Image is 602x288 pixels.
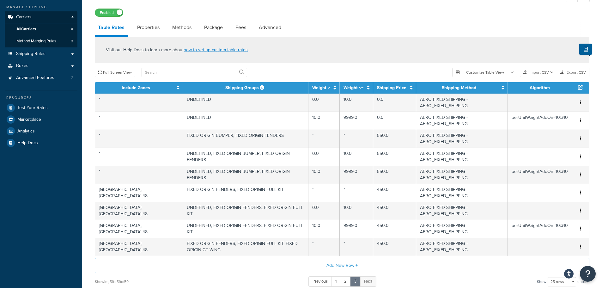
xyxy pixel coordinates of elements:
a: Help Docs [5,137,77,149]
button: Add New Row + [95,258,589,273]
td: AERO FIXED SHIPPING - AERO_FIXED_SHIPPING [416,220,508,238]
a: Marketplace [5,114,77,125]
td: UNDEFINED, FIXED ORIGIN FENDERS, FIXED ORIGIN FULL KIT [183,202,309,220]
td: FIXED ORIGIN BUMPER, FIXED ORIGIN FENDERS [183,130,309,148]
td: [GEOGRAPHIC_DATA], [GEOGRAPHIC_DATA] 48 [95,238,183,256]
td: 450.0 [373,202,416,220]
td: FIXED ORIGIN FENDERS, FIXED ORIGIN FULL KIT [183,184,309,202]
button: Import CSV [520,68,557,77]
a: how to set up custom table rates [184,46,248,53]
a: Properties [134,20,163,35]
td: AERO FIXED SHIPPING - AERO_FIXED_SHIPPING [416,184,508,202]
span: entries [577,277,589,286]
td: UNDEFINED, FIXED ORIGIN FENDERS, FIXED ORIGIN FULL KIT [183,220,309,238]
td: 450.0 [373,184,416,202]
span: All Carriers [16,27,36,32]
span: 2 [71,75,73,81]
td: 450.0 [373,238,416,256]
td: [GEOGRAPHIC_DATA], [GEOGRAPHIC_DATA] 48 [95,184,183,202]
div: Resources [5,95,77,101]
a: Analytics [5,126,77,137]
li: Advanced Features [5,72,77,84]
a: Previous [308,276,332,287]
td: UNDEFINED, FIXED ORIGIN BUMPER, FIXED ORIGIN FENDERS [183,166,309,184]
label: Enabled [95,9,123,16]
th: Algorithm [508,82,572,94]
a: Advanced Features2 [5,72,77,84]
a: 2 [340,276,351,287]
button: Export CSV [557,68,589,77]
span: Next [364,278,372,284]
button: Customize Table View [453,68,517,77]
td: UNDEFINED [183,112,309,130]
div: Manage Shipping [5,4,77,10]
a: Boxes [5,60,77,72]
button: Open Resource Center [580,266,596,282]
td: 550.0 [373,148,416,166]
td: 0.0 [308,148,340,166]
td: 450.0 [373,220,416,238]
a: Shipping Rules [5,48,77,60]
span: Marketplace [17,117,41,122]
td: AERO FIXED SHIPPING - AERO_FIXED_SHIPPING [416,130,508,148]
a: Fees [232,20,249,35]
a: Test Your Rates [5,102,77,113]
a: Next [360,276,376,287]
a: Shipping Method [442,84,476,91]
button: Show Help Docs [579,44,592,55]
span: Boxes [16,63,28,69]
li: Method Merging Rules [5,35,77,47]
a: Include Zones [122,84,150,91]
td: 0.0 [373,112,416,130]
td: 9999.0 [340,112,373,130]
a: AllCarriers4 [5,23,77,35]
td: 10.0 [308,166,340,184]
span: Shipping Rules [16,51,46,57]
td: perUnitWeightAddOn=10@10 [508,112,572,130]
td: perUnitWeightAddOn=10@10 [508,220,572,238]
li: Carriers [5,11,77,47]
input: Search [142,68,247,77]
td: AERO FIXED SHIPPING - AERO_FIXED_SHIPPING [416,148,508,166]
span: Method Merging Rules [16,39,56,44]
a: Table Rates [95,20,128,37]
a: Carriers [5,11,77,23]
td: UNDEFINED [183,94,309,112]
span: Previous [313,278,328,284]
td: [GEOGRAPHIC_DATA], [GEOGRAPHIC_DATA] 48 [95,220,183,238]
td: 0.0 [308,202,340,220]
a: Shipping Price [377,84,406,91]
td: AERO FIXED SHIPPING - AERO_FIXED_SHIPPING [416,112,508,130]
a: Advanced [256,20,284,35]
td: 9999.0 [340,166,373,184]
td: 10.0 [308,220,340,238]
td: UNDEFINED, FIXED ORIGIN BUMPER, FIXED ORIGIN FENDERS [183,148,309,166]
td: 9999.0 [340,220,373,238]
a: 3 [350,276,361,287]
td: AERO FIXED SHIPPING - AERO_FIXED_SHIPPING [416,238,508,256]
a: Weight <= [344,84,363,91]
td: 550.0 [373,130,416,148]
td: 10.0 [340,202,373,220]
th: Shipping Groups [183,82,309,94]
td: AERO FIXED SHIPPING - AERO_FIXED_SHIPPING [416,166,508,184]
span: Show [537,277,546,286]
a: Package [201,20,226,35]
div: Showing 51 to 59 of 59 [95,277,129,286]
span: Carriers [16,15,32,20]
td: 10.0 [340,148,373,166]
td: perUnitWeightAddOn=10@10 [508,166,572,184]
td: [GEOGRAPHIC_DATA], [GEOGRAPHIC_DATA] 48 [95,202,183,220]
p: Visit our Help Docs to learn more about . [106,46,249,53]
span: 0 [71,39,73,44]
a: Weight > [312,84,330,91]
a: Methods [169,20,195,35]
td: 0.0 [308,94,340,112]
span: 4 [71,27,73,32]
span: Test Your Rates [17,105,48,111]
